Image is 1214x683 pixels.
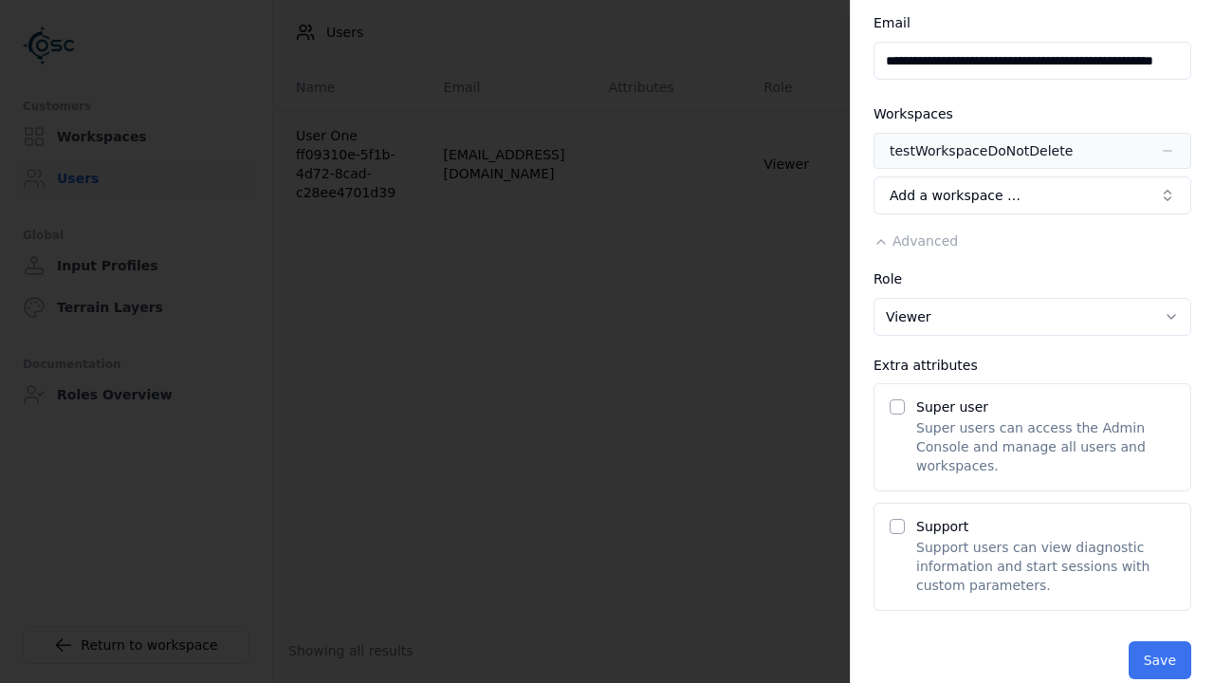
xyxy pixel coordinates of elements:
div: testWorkspaceDoNotDelete [890,141,1073,160]
button: Advanced [874,231,958,250]
label: Workspaces [874,106,953,121]
label: Super user [916,399,988,415]
label: Email [874,15,910,30]
button: Save [1129,641,1191,679]
p: Super users can access the Admin Console and manage all users and workspaces. [916,418,1175,475]
span: Advanced [892,233,958,249]
span: Add a workspace … [890,186,1021,205]
div: Extra attributes [874,359,1191,372]
label: Role [874,271,902,286]
label: Support [916,519,968,534]
p: Support users can view diagnostic information and start sessions with custom parameters. [916,538,1175,595]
